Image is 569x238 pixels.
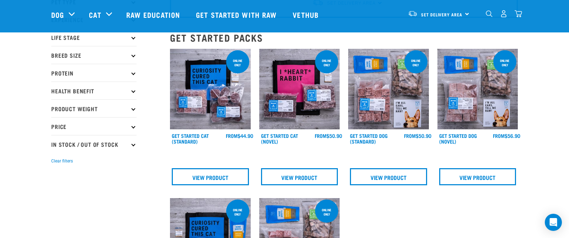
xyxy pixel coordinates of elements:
img: home-icon-1@2x.png [486,10,493,17]
p: Price [51,117,137,135]
a: View Product [261,168,338,185]
a: View Product [350,168,427,185]
div: online only [226,205,249,219]
h2: Get Started Packs [170,32,518,43]
div: online only [493,55,516,70]
img: user.png [500,10,507,17]
div: $56.90 [493,133,520,139]
p: Protein [51,64,137,82]
a: View Product [439,168,516,185]
a: Get Started Dog (Novel) [439,134,477,143]
div: online only [226,55,249,70]
img: Assortment Of Raw Essential Products For Cats Including, Blue And Black Tote Bag With "Curiosity ... [170,49,251,130]
img: Assortment Of Raw Essential Products For Cats Including, Pink And Black Tote Bag With "I *Heart* ... [259,49,340,130]
span: FROM [226,134,238,137]
a: View Product [172,168,249,185]
p: Product Weight [51,99,137,117]
a: Get Started Cat (Standard) [172,134,209,143]
div: $44.90 [226,133,253,139]
p: Breed Size [51,46,137,64]
span: Set Delivery Area [421,13,462,16]
span: FROM [493,134,505,137]
div: online only [404,55,427,70]
img: van-moving.png [408,10,418,17]
a: Get Started Cat (Novel) [261,134,298,143]
img: NSP Dog Standard Update [348,49,429,130]
p: Health Benefit [51,82,137,99]
p: In Stock / Out Of Stock [51,135,137,153]
span: FROM [404,134,416,137]
a: Vethub [286,0,328,29]
div: $50.90 [315,133,342,139]
p: Life Stage [51,28,137,46]
img: NSP Dog Novel Update [437,49,518,130]
span: FROM [315,134,326,137]
button: Clear filters [51,158,73,164]
a: Cat [89,9,101,20]
a: Dog [51,9,64,20]
div: Open Intercom Messenger [545,214,562,231]
a: Get started with Raw [189,0,286,29]
img: home-icon@2x.png [515,10,522,17]
div: $50.90 [404,133,431,139]
a: Raw Education [119,0,189,29]
div: online only [315,205,338,219]
a: Get Started Dog (Standard) [350,134,388,143]
div: online only [315,55,338,70]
